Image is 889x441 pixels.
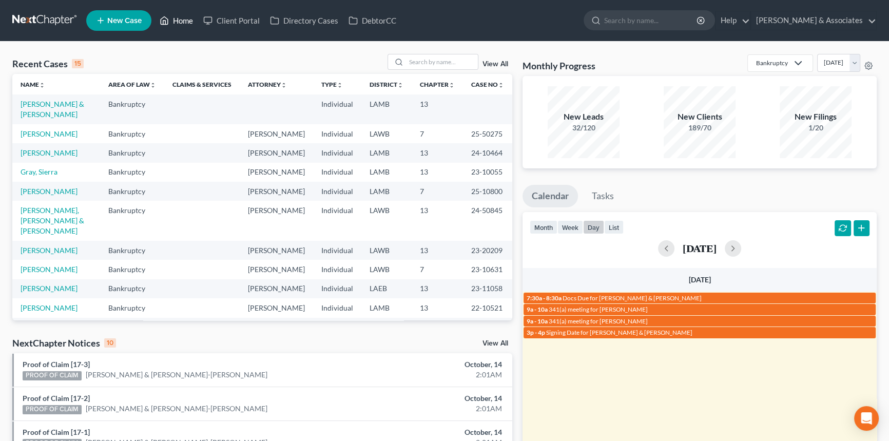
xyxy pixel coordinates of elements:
[756,59,788,67] div: Bankruptcy
[100,182,164,201] td: Bankruptcy
[527,305,548,313] span: 9a - 10a
[361,182,412,201] td: LAMB
[321,81,343,88] a: Typeunfold_more
[313,241,361,260] td: Individual
[313,201,361,240] td: Individual
[412,201,463,240] td: 13
[548,123,620,133] div: 32/120
[21,265,78,274] a: [PERSON_NAME]
[240,201,313,240] td: [PERSON_NAME]
[23,371,82,380] div: PROOF OF CLAIM
[313,260,361,279] td: Individual
[583,185,623,207] a: Tasks
[549,317,648,325] span: 341(a) meeting for [PERSON_NAME]
[780,111,852,123] div: New Filings
[313,279,361,298] td: Individual
[21,187,78,196] a: [PERSON_NAME]
[349,427,502,437] div: October, 14
[313,94,361,124] td: Individual
[482,340,508,347] a: View All
[361,163,412,182] td: LAMB
[412,241,463,260] td: 13
[583,220,604,234] button: day
[240,241,313,260] td: [PERSON_NAME]
[21,148,78,157] a: [PERSON_NAME]
[549,305,648,313] span: 341(a) meeting for [PERSON_NAME]
[100,94,164,124] td: Bankruptcy
[349,393,502,404] div: October, 14
[86,404,267,414] a: [PERSON_NAME] & [PERSON_NAME]-[PERSON_NAME]
[527,317,548,325] span: 9a - 10a
[463,279,512,298] td: 23-11058
[361,279,412,298] td: LAEB
[240,163,313,182] td: [PERSON_NAME]
[21,129,78,138] a: [PERSON_NAME]
[248,81,287,88] a: Attorneyunfold_more
[482,61,508,68] a: View All
[21,206,84,235] a: [PERSON_NAME], [PERSON_NAME] & [PERSON_NAME]
[563,294,702,302] span: Docs Due for [PERSON_NAME] & [PERSON_NAME]
[689,275,711,284] span: [DATE]
[349,370,502,380] div: 2:01AM
[604,220,624,234] button: list
[100,201,164,240] td: Bankruptcy
[86,370,267,380] a: [PERSON_NAME] & [PERSON_NAME]-[PERSON_NAME]
[21,167,57,176] a: Gray, Sierra
[100,260,164,279] td: Bankruptcy
[664,111,736,123] div: New Clients
[854,406,879,431] div: Open Intercom Messenger
[72,59,84,68] div: 15
[240,298,313,317] td: [PERSON_NAME]
[281,82,287,88] i: unfold_more
[21,303,78,312] a: [PERSON_NAME]
[23,360,90,369] a: Proof of Claim [17-3]
[412,94,463,124] td: 13
[683,243,717,254] h2: [DATE]
[412,163,463,182] td: 13
[412,260,463,279] td: 7
[21,100,84,119] a: [PERSON_NAME] & [PERSON_NAME]
[361,124,412,143] td: LAWB
[412,143,463,162] td: 13
[463,260,512,279] td: 23-10631
[463,163,512,182] td: 23-10055
[557,220,583,234] button: week
[240,318,313,337] td: [PERSON_NAME]
[240,182,313,201] td: [PERSON_NAME]
[527,294,562,302] span: 7:30a - 8:30a
[313,124,361,143] td: Individual
[412,298,463,317] td: 13
[523,185,578,207] a: Calendar
[527,329,545,336] span: 3p - 4p
[108,81,156,88] a: Area of Lawunfold_more
[100,163,164,182] td: Bankruptcy
[406,54,478,69] input: Search by name...
[100,124,164,143] td: Bankruptcy
[471,81,504,88] a: Case Nounfold_more
[361,260,412,279] td: LAWB
[361,298,412,317] td: LAMB
[604,11,698,30] input: Search by name...
[12,337,116,349] div: NextChapter Notices
[548,111,620,123] div: New Leads
[265,11,343,30] a: Directory Cases
[107,17,142,25] span: New Case
[23,394,90,402] a: Proof of Claim [17-2]
[361,143,412,162] td: LAMB
[463,241,512,260] td: 23-20209
[39,82,45,88] i: unfold_more
[343,11,401,30] a: DebtorCC
[23,428,90,436] a: Proof of Claim [17-1]
[23,405,82,414] div: PROOF OF CLAIM
[150,82,156,88] i: unfold_more
[412,318,463,337] td: 13
[313,163,361,182] td: Individual
[361,318,412,337] td: LAMB
[463,298,512,317] td: 22-10521
[313,182,361,201] td: Individual
[240,279,313,298] td: [PERSON_NAME]
[100,241,164,260] td: Bankruptcy
[100,298,164,317] td: Bankruptcy
[397,82,403,88] i: unfold_more
[463,124,512,143] td: 25-50275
